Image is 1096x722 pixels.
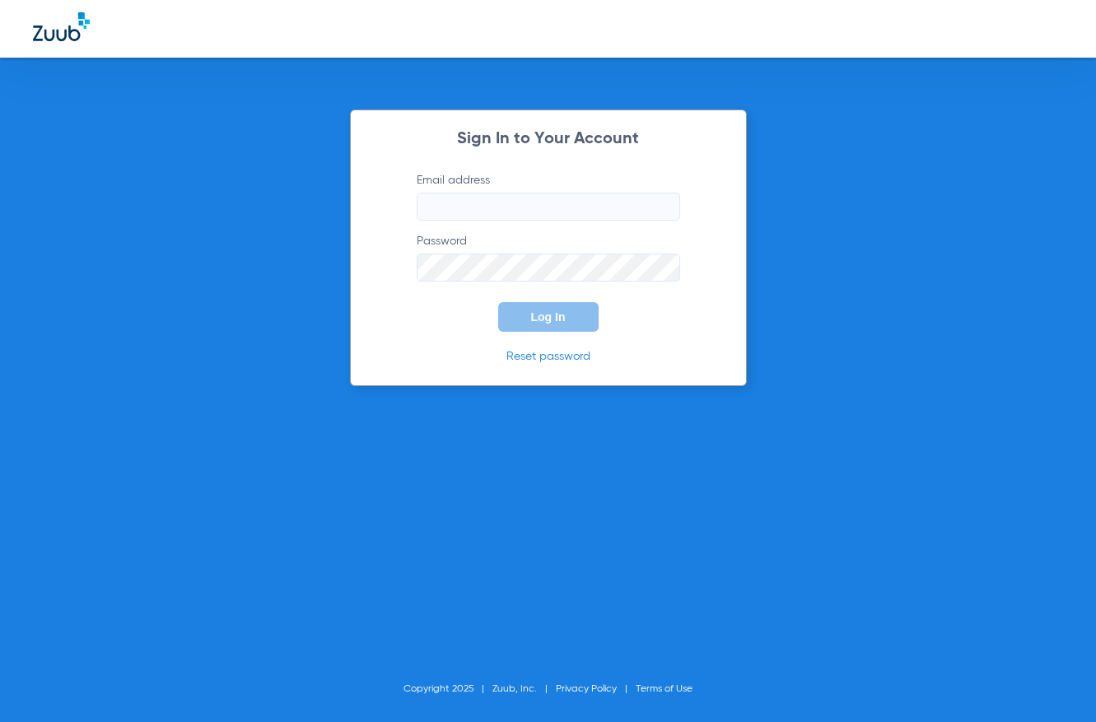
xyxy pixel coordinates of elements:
[531,310,566,324] span: Log In
[33,12,90,41] img: Zuub Logo
[636,684,693,694] a: Terms of Use
[392,131,705,147] h2: Sign In to Your Account
[417,233,680,282] label: Password
[417,172,680,221] label: Email address
[492,681,556,697] li: Zuub, Inc.
[556,684,617,694] a: Privacy Policy
[417,193,680,221] input: Email address
[498,302,599,332] button: Log In
[417,254,680,282] input: Password
[506,351,590,362] a: Reset password
[403,681,492,697] li: Copyright 2025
